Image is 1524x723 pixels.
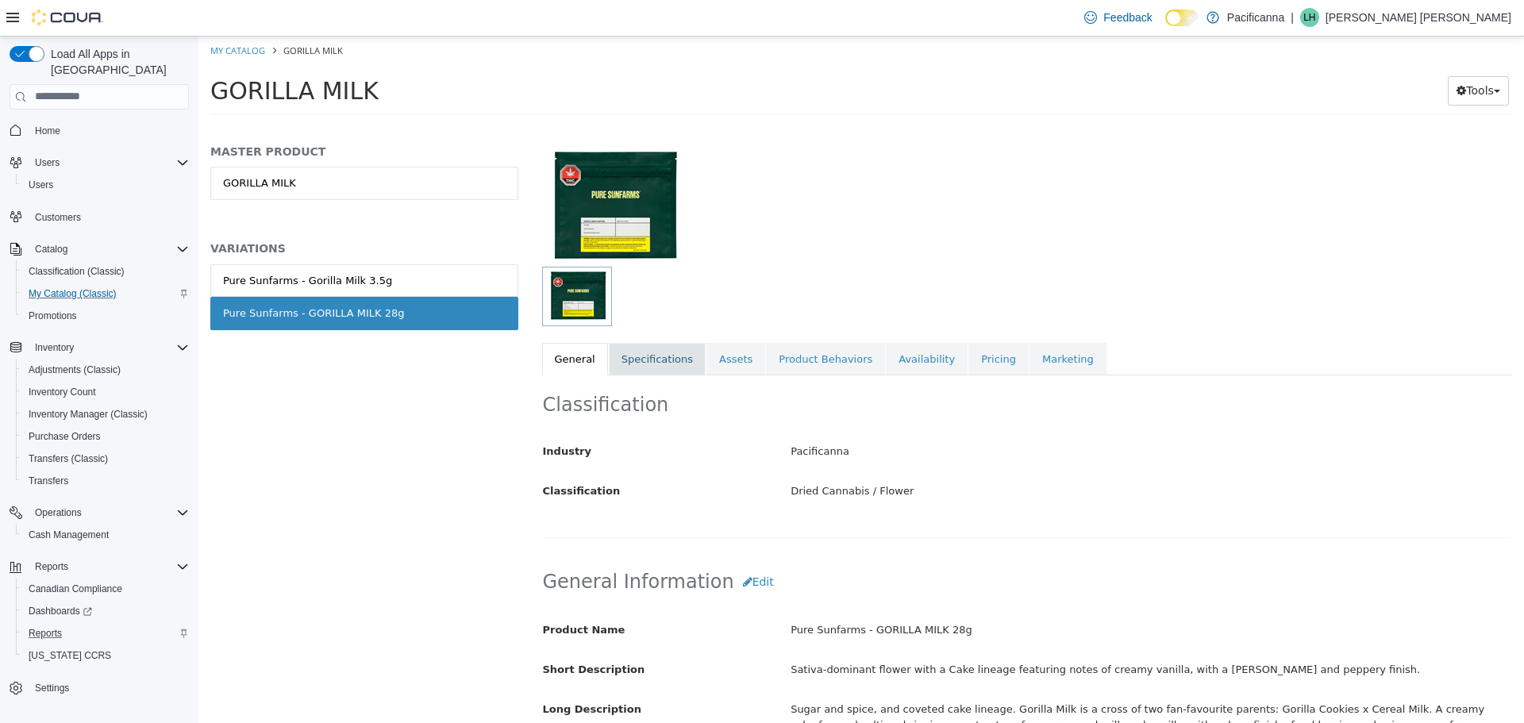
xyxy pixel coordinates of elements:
[1165,26,1166,27] span: Dark Mode
[580,620,1325,648] div: Sativa-dominant flower with a Cake lineage featuring notes of creamy vanilla, with a [PERSON_NAME...
[35,211,81,224] span: Customers
[12,40,180,68] span: GORILLA MILK
[1165,10,1199,26] input: Dark Mode
[410,306,507,340] a: Specifications
[831,306,908,340] a: Marketing
[16,359,195,381] button: Adjustments (Classic)
[16,305,195,327] button: Promotions
[16,448,195,470] button: Transfers (Classic)
[29,310,77,322] span: Promotions
[22,624,68,643] a: Reports
[29,557,189,576] span: Reports
[1249,40,1310,69] button: Tools
[580,441,1325,469] div: Dried Cannabis / Flower
[22,579,129,598] a: Canadian Compliance
[22,383,189,402] span: Inventory Count
[770,306,830,340] a: Pricing
[344,667,443,679] span: Long Description
[22,175,60,194] a: Users
[22,525,189,544] span: Cash Management
[344,627,447,639] span: Short Description
[29,208,87,227] a: Customers
[29,679,75,698] a: Settings
[3,119,195,142] button: Home
[22,284,123,303] a: My Catalog (Classic)
[22,602,98,621] a: Dashboards
[16,644,195,667] button: [US_STATE] CCRS
[16,260,195,283] button: Classification (Classic)
[29,503,88,522] button: Operations
[22,646,117,665] a: [US_STATE] CCRS
[29,338,80,357] button: Inventory
[22,262,131,281] a: Classification (Classic)
[29,153,66,172] button: Users
[22,624,189,643] span: Reports
[29,153,189,172] span: Users
[29,452,108,465] span: Transfers (Classic)
[12,130,320,163] a: GORILLA MILK
[1078,2,1158,33] a: Feedback
[3,337,195,359] button: Inventory
[1326,8,1511,27] p: [PERSON_NAME] [PERSON_NAME]
[22,262,189,281] span: Classification (Classic)
[22,579,189,598] span: Canadian Compliance
[29,627,62,640] span: Reports
[1227,8,1284,27] p: Pacificanna
[29,265,125,278] span: Classification (Classic)
[3,676,195,699] button: Settings
[35,682,69,694] span: Settings
[22,427,189,446] span: Purchase Orders
[16,174,195,196] button: Users
[22,360,127,379] a: Adjustments (Classic)
[35,243,67,256] span: Catalog
[29,529,109,541] span: Cash Management
[29,338,189,357] span: Inventory
[44,46,189,78] span: Load All Apps in [GEOGRAPHIC_DATA]
[29,287,117,300] span: My Catalog (Classic)
[29,386,96,398] span: Inventory Count
[35,341,74,354] span: Inventory
[3,206,195,229] button: Customers
[3,502,195,524] button: Operations
[12,205,320,219] h5: VARIATIONS
[29,503,189,522] span: Operations
[29,207,189,227] span: Customers
[16,425,195,448] button: Purchase Orders
[12,8,67,20] a: My Catalog
[344,531,1314,560] h2: General Information
[22,525,115,544] a: Cash Management
[32,10,103,25] img: Cova
[29,121,189,140] span: Home
[3,238,195,260] button: Catalog
[16,283,195,305] button: My Catalog (Classic)
[344,306,410,340] a: General
[16,600,195,622] a: Dashboards
[22,427,107,446] a: Purchase Orders
[568,306,687,340] a: Product Behaviors
[29,121,67,140] a: Home
[344,587,427,599] span: Product Name
[85,8,144,20] span: GORILLA MILK
[22,284,189,303] span: My Catalog (Classic)
[16,403,195,425] button: Inventory Manager (Classic)
[1303,8,1315,27] span: LH
[29,240,74,259] button: Catalog
[1291,8,1294,27] p: |
[344,356,1314,381] h2: Classification
[22,383,102,402] a: Inventory Count
[22,449,114,468] a: Transfers (Classic)
[22,306,83,325] a: Promotions
[16,381,195,403] button: Inventory Count
[35,125,60,137] span: Home
[29,430,101,443] span: Purchase Orders
[1103,10,1152,25] span: Feedback
[22,405,154,424] a: Inventory Manager (Classic)
[344,409,394,421] span: Industry
[508,306,567,340] a: Assets
[29,363,121,376] span: Adjustments (Classic)
[22,646,189,665] span: Washington CCRS
[22,602,189,621] span: Dashboards
[344,111,485,230] img: 150
[25,237,194,252] div: Pure Sunfarms - Gorilla Milk 3.5g
[580,402,1325,429] div: Pacificanna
